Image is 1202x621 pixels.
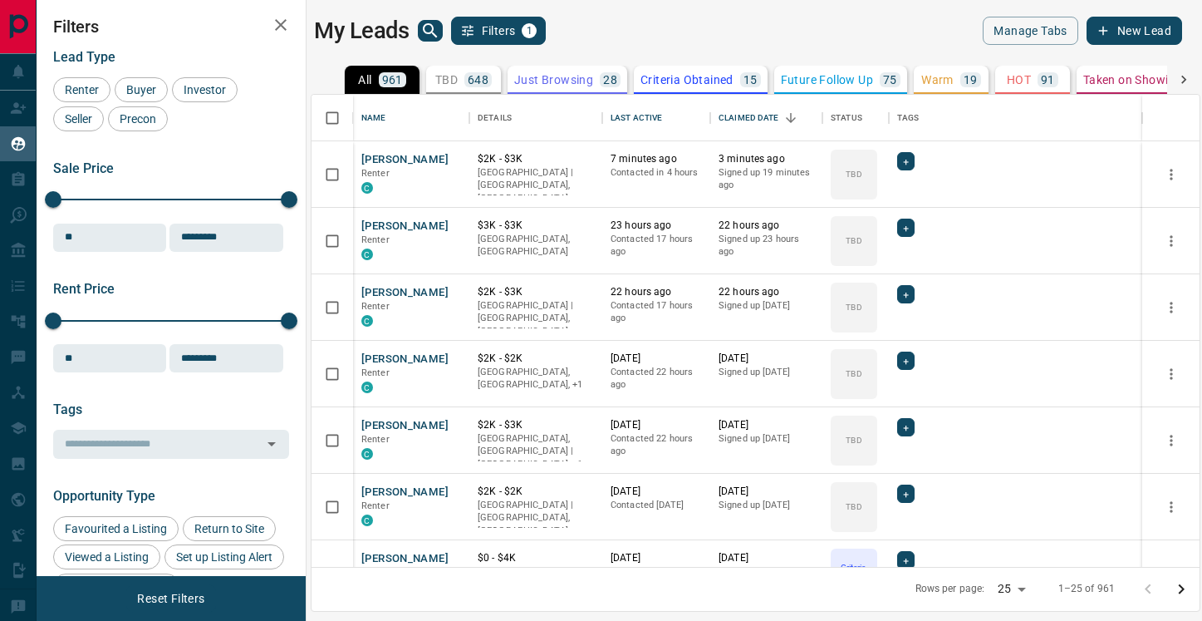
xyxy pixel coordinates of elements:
button: more [1159,295,1184,320]
p: 28 [603,74,617,86]
div: Buyer [115,77,168,102]
p: 19 [964,74,978,86]
div: Favourited a Listing [53,516,179,541]
p: TBD [846,367,861,380]
div: + [897,352,915,370]
span: Viewed a Listing [59,550,155,564]
button: more [1159,162,1184,187]
button: Sort [779,106,802,130]
p: Signed up [DATE] [719,299,814,313]
p: $2K - $3K [478,418,594,432]
p: TBD [846,301,861,313]
button: [PERSON_NAME] [361,219,449,234]
span: + [903,485,909,502]
p: 22 hours ago [611,285,702,299]
button: more [1159,495,1184,520]
div: Status [831,95,862,141]
p: $2K - $3K [478,152,594,166]
button: Manage Tabs [983,17,1077,45]
p: TBD [846,234,861,247]
span: Return to Site [189,522,270,535]
div: + [897,152,915,170]
p: [DATE] [611,551,702,565]
button: [PERSON_NAME] [361,551,449,567]
button: Reset Filters [126,584,215,613]
span: Renter [361,234,390,245]
button: [PERSON_NAME] [361,285,449,301]
button: Filters1 [451,17,547,45]
p: $0 - $4K [478,551,594,565]
div: Investor [172,77,238,102]
div: Last Active [602,95,710,141]
p: TBD [846,434,861,446]
p: TBD [435,74,458,86]
p: Contacted [DATE] [611,499,702,512]
p: All [358,74,371,86]
p: [DATE] [719,352,814,366]
div: Name [353,95,469,141]
button: New Lead [1087,17,1182,45]
p: [GEOGRAPHIC_DATA] | [GEOGRAPHIC_DATA], [GEOGRAPHIC_DATA] [478,499,594,538]
div: Name [361,95,386,141]
span: Rent Price [53,281,115,297]
p: Signed up [DATE] [719,565,814,579]
div: Details [469,95,602,141]
div: + [897,485,915,503]
div: Viewed a Listing [53,545,160,569]
span: Tags [53,402,82,417]
div: Seller [53,106,104,131]
p: Toronto [478,432,594,471]
div: Return to Site [183,516,276,541]
span: Seller [59,112,98,126]
p: $2K - $2K [478,352,594,366]
p: 22 hours ago [719,219,814,233]
h2: Filters [53,17,289,37]
p: Taken on Showings [1083,74,1189,86]
div: + [897,219,915,237]
span: Opportunity Type [53,488,155,504]
button: [PERSON_NAME] [361,418,449,434]
p: [GEOGRAPHIC_DATA] | [GEOGRAPHIC_DATA], [GEOGRAPHIC_DATA] [478,299,594,338]
p: 22 hours ago [719,285,814,299]
p: Rows per page: [915,582,985,596]
p: [GEOGRAPHIC_DATA] | [GEOGRAPHIC_DATA], [GEOGRAPHIC_DATA] [478,166,594,205]
p: Contacted [DATE] [611,565,702,579]
h1: My Leads [314,17,410,44]
p: Signed up [DATE] [719,366,814,379]
p: Criteria Obtained [832,561,876,586]
p: [DATE] [719,485,814,499]
p: $2K - $2K [478,485,594,499]
div: condos.ca [361,382,373,393]
span: Favourited a Listing [59,522,173,535]
p: Signed up [DATE] [719,499,814,512]
button: more [1159,428,1184,453]
div: Set up Listing Alert [164,545,284,569]
p: 91 [1041,74,1055,86]
div: + [897,551,915,569]
p: $2K - $3K [478,285,594,299]
span: Investor [178,83,232,96]
p: TBD [846,500,861,513]
p: 7 minutes ago [611,152,702,166]
p: Signed up 23 hours ago [719,233,814,259]
div: Claimed Date [710,95,822,141]
span: Set up Listing Alert [170,550,278,564]
span: + [903,286,909,303]
span: 1 [523,25,535,37]
p: Contacted in 4 hours [611,166,702,180]
p: [DATE] [611,418,702,432]
p: [DATE] [719,418,814,432]
p: [DATE] [719,551,814,565]
span: + [903,419,909,436]
span: Sale Price [53,160,114,176]
span: Precon [114,112,162,126]
span: Renter [361,500,390,511]
p: 23 hours ago [611,219,702,233]
div: + [897,418,915,436]
p: Signed up [DATE] [719,432,814,446]
button: Open [260,432,283,456]
p: [DATE] [611,352,702,366]
p: 961 [382,74,403,86]
p: 15 [743,74,758,86]
span: Renter [361,301,390,312]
